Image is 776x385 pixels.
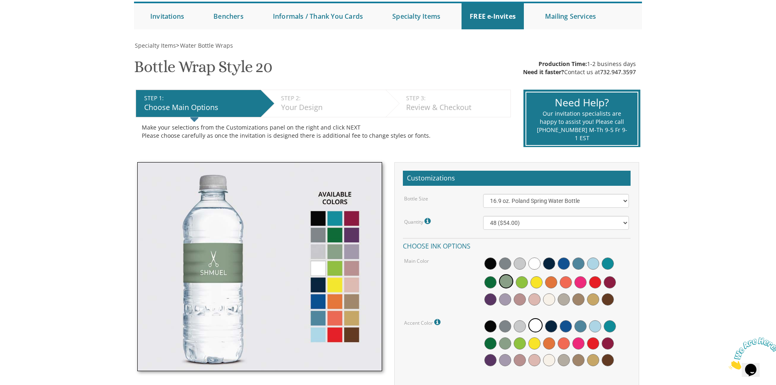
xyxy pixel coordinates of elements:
div: Need Help? [536,95,627,110]
span: Production Time: [539,60,587,68]
a: Invitations [142,3,192,29]
a: Benchers [205,3,252,29]
img: Chat attention grabber [3,3,54,35]
a: Water Bottle Wraps [179,42,233,49]
label: Accent Color [404,317,442,328]
span: > [176,42,233,49]
a: Specialty Items [384,3,448,29]
div: Our invitation specialists are happy to assist you! Please call [PHONE_NUMBER] M-Th 9-5 Fr 9-1 EST [536,110,627,142]
div: STEP 1: [144,94,257,102]
iframe: chat widget [725,334,776,373]
h2: Customizations [403,171,631,186]
div: 1-2 business days Contact us at [523,60,636,76]
span: Water Bottle Wraps [180,42,233,49]
a: 732.947.3597 [600,68,636,76]
div: Review & Checkout [406,102,506,113]
div: STEP 2: [281,94,382,102]
a: Mailing Services [537,3,604,29]
span: Need it faster? [523,68,564,76]
label: Main Color [404,257,429,264]
a: Specialty Items [134,42,176,49]
a: Informals / Thank You Cards [265,3,371,29]
img: bottle-style20.jpg [137,162,382,371]
h1: Bottle Wrap Style 20 [134,58,272,82]
label: Quantity [404,216,433,227]
div: STEP 3: [406,94,506,102]
a: FREE e-Invites [462,3,524,29]
label: Bottle Size [404,195,428,202]
div: Make your selections from the Customizations panel on the right and click NEXT Please choose care... [142,123,505,140]
div: Choose Main Options [144,102,257,113]
span: Specialty Items [135,42,176,49]
h4: Choose ink options [403,238,631,252]
div: Your Design [281,102,382,113]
